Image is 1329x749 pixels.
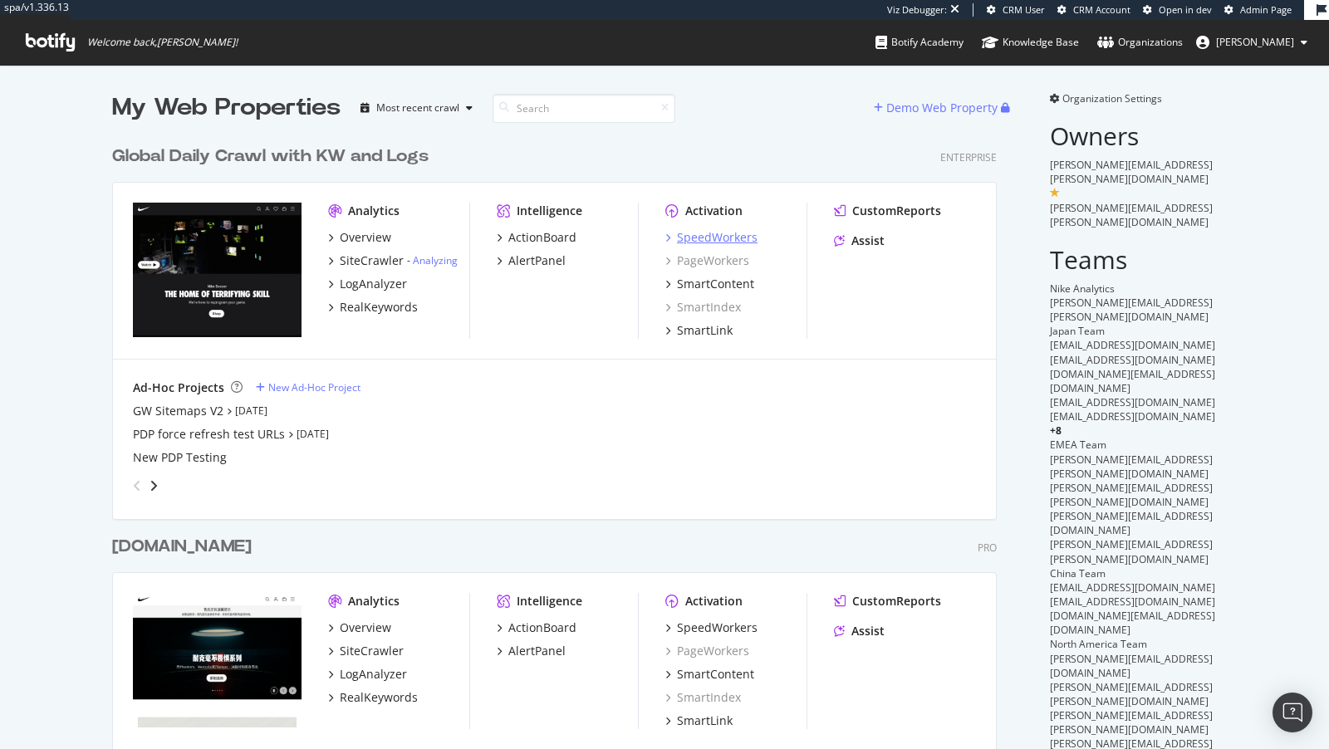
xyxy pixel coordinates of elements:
span: [PERSON_NAME][EMAIL_ADDRESS][PERSON_NAME][DOMAIN_NAME] [1050,708,1213,737]
a: New PDP Testing [133,449,227,466]
div: LogAnalyzer [340,666,407,683]
div: - [407,253,458,267]
div: SmartContent [677,276,754,292]
a: SmartLink [665,712,733,729]
a: SiteCrawler- Analyzing [328,252,458,269]
span: Open in dev [1159,3,1212,16]
div: Viz Debugger: [887,3,947,17]
a: [DOMAIN_NAME] [112,535,258,559]
div: North America Team [1050,637,1217,651]
a: Assist [834,233,885,249]
a: Botify Academy [875,20,964,65]
div: Global Daily Crawl with KW and Logs [112,144,429,169]
span: Organization Settings [1062,91,1162,105]
a: SiteCrawler [328,643,404,659]
a: Assist [834,623,885,639]
span: [PERSON_NAME][EMAIL_ADDRESS][PERSON_NAME][DOMAIN_NAME] [1050,680,1213,708]
div: Organizations [1097,34,1183,51]
div: Assist [851,233,885,249]
div: SmartLink [677,712,733,729]
div: Demo Web Property [886,100,998,116]
a: RealKeywords [328,689,418,706]
a: SmartContent [665,276,754,292]
div: SmartIndex [665,299,741,316]
span: [PERSON_NAME][EMAIL_ADDRESS][PERSON_NAME][DOMAIN_NAME] [1050,453,1213,481]
span: Admin Page [1240,3,1292,16]
div: CustomReports [852,593,941,609]
span: connor [1216,35,1294,49]
button: Most recent crawl [354,95,479,121]
h2: Owners [1050,122,1217,149]
span: Welcome back, [PERSON_NAME] ! [87,36,238,49]
div: LogAnalyzer [340,276,407,292]
div: angle-left [126,472,148,499]
img: nike.com [133,203,302,337]
div: Enterprise [940,150,997,164]
span: [PERSON_NAME][EMAIL_ADDRESS][PERSON_NAME][DOMAIN_NAME] [1050,201,1213,229]
div: Activation [685,593,743,609]
div: GW Sitemaps V2 [133,403,223,419]
span: [EMAIL_ADDRESS][DOMAIN_NAME] [1050,338,1215,352]
a: SmartIndex [665,689,741,706]
a: Knowledge Base [982,20,1079,65]
div: AlertPanel [508,252,566,269]
a: Organizations [1097,20,1183,65]
button: [PERSON_NAME] [1183,29,1321,56]
div: ActionBoard [508,619,576,636]
span: [DOMAIN_NAME][EMAIL_ADDRESS][DOMAIN_NAME] [1050,367,1215,395]
div: China Team [1050,566,1217,580]
div: RealKeywords [340,299,418,316]
a: CRM User [987,3,1045,17]
span: [DOMAIN_NAME][EMAIL_ADDRESS][DOMAIN_NAME] [1050,609,1215,637]
span: [PERSON_NAME][EMAIL_ADDRESS][PERSON_NAME][DOMAIN_NAME] [1050,158,1213,186]
a: LogAnalyzer [328,276,407,292]
a: New Ad-Hoc Project [256,380,360,394]
a: SmartLink [665,322,733,339]
input: Search [493,94,675,123]
a: [DATE] [235,404,267,418]
span: [PERSON_NAME][EMAIL_ADDRESS][PERSON_NAME][DOMAIN_NAME] [1050,296,1213,324]
div: SiteCrawler [340,252,404,269]
h2: Teams [1050,246,1217,273]
a: AlertPanel [497,252,566,269]
span: [EMAIL_ADDRESS][DOMAIN_NAME] [1050,580,1215,595]
span: CRM User [1003,3,1045,16]
div: Open Intercom Messenger [1273,693,1312,732]
a: CustomReports [834,593,941,609]
a: CRM Account [1057,3,1130,17]
div: SiteCrawler [340,643,404,659]
span: CRM Account [1073,3,1130,16]
a: Admin Page [1224,3,1292,17]
span: [EMAIL_ADDRESS][DOMAIN_NAME] [1050,409,1215,423]
div: CustomReports [852,203,941,219]
span: [EMAIL_ADDRESS][DOMAIN_NAME] [1050,353,1215,367]
div: Overview [340,619,391,636]
a: [DATE] [297,427,329,441]
div: Nike Analytics [1050,281,1217,296]
div: Analytics [348,593,400,609]
div: Assist [851,623,885,639]
a: PageWorkers [665,643,749,659]
div: AlertPanel [508,643,566,659]
a: PDP force refresh test URLs [133,426,285,443]
span: [PERSON_NAME][EMAIL_ADDRESS][PERSON_NAME][DOMAIN_NAME] [1050,481,1213,509]
div: SmartLink [677,322,733,339]
a: Open in dev [1143,3,1212,17]
div: Most recent crawl [376,103,459,113]
a: Overview [328,229,391,246]
a: SpeedWorkers [665,229,758,246]
div: My Web Properties [112,91,341,125]
a: Analyzing [413,253,458,267]
div: Intelligence [517,203,582,219]
a: LogAnalyzer [328,666,407,683]
div: Ad-Hoc Projects [133,379,224,396]
span: [PERSON_NAME][EMAIL_ADDRESS][PERSON_NAME][DOMAIN_NAME] [1050,537,1213,565]
div: Botify Academy [875,34,964,51]
span: [PERSON_NAME][EMAIL_ADDRESS][DOMAIN_NAME] [1050,509,1213,537]
a: SmartContent [665,666,754,683]
a: PageWorkers [665,252,749,269]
